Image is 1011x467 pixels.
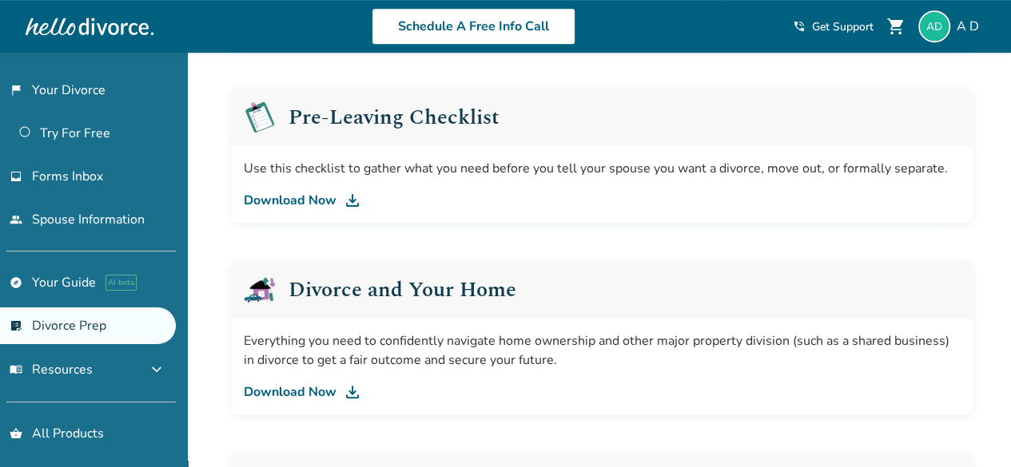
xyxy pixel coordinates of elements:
a: Schedule A Free Info Call [372,8,575,45]
h2: Pre-Leaving Checklist [289,107,500,128]
a: Download Now [244,382,960,402]
iframe: Chat Widget [931,390,1011,467]
span: Resources [10,361,93,378]
div: Everything you need to confidently navigate home ownership and other major property division (suc... [244,331,960,370]
span: Forms Inbox [32,168,103,185]
img: adevereaux15@gmail.com [918,10,950,42]
img: DL [343,191,362,210]
span: Get Support [812,19,874,34]
span: shopping_cart [886,17,906,36]
span: menu_book [10,363,22,376]
span: AI beta [105,275,137,291]
img: Pre-Leaving Checklist [244,101,276,133]
span: explore [10,276,22,289]
div: Use this checklist to gather what you need before you tell your spouse you want a divorce, move o... [244,159,960,178]
h2: Divorce and Your Home [289,279,516,300]
span: A D [957,18,985,35]
a: phone_in_talkGet Support [793,19,874,34]
span: phone_in_talk [793,20,806,33]
img: Divorce and Your Home [244,274,276,306]
span: list_alt_check [10,319,22,332]
span: shopping_basket [10,427,22,440]
a: Download Now [244,191,960,210]
img: DL [343,382,362,402]
span: people [10,213,22,226]
span: inbox [10,170,22,183]
span: flag_2 [10,84,22,97]
span: expand_more [147,360,166,379]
